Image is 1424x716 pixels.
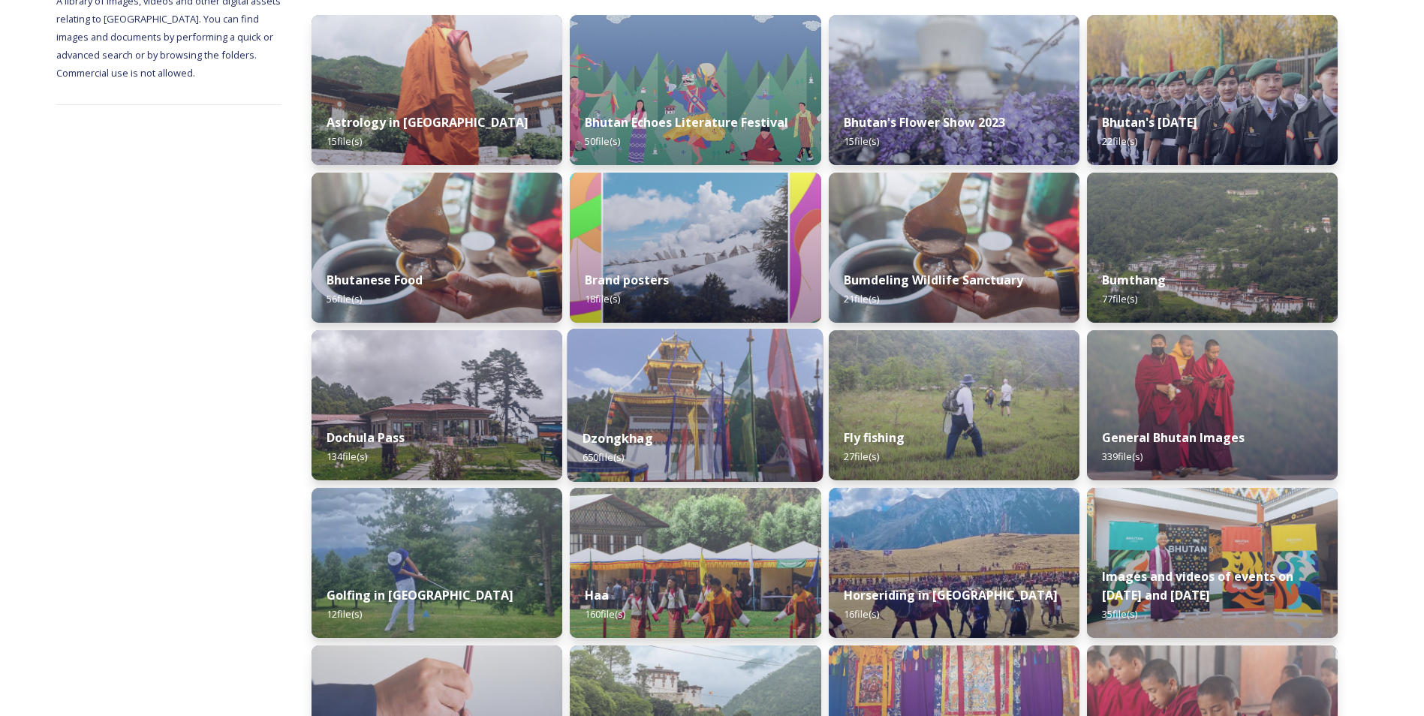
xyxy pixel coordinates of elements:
span: 50 file(s) [585,134,620,148]
span: 650 file(s) [583,450,624,464]
span: 160 file(s) [585,607,625,621]
strong: Fly fishing [844,429,905,446]
img: by%2520Ugyen%2520Wangchuk14.JPG [829,330,1079,480]
strong: Dochula Pass [327,429,405,446]
span: 16 file(s) [844,607,879,621]
span: 15 file(s) [844,134,879,148]
img: Bhutan_Believe_800_1000_4.jpg [570,173,820,323]
img: IMG_0877.jpeg [312,488,562,638]
img: Bumdeling%2520090723%2520by%2520Amp%2520Sripimanwat-4.jpg [312,173,562,323]
span: 15 file(s) [327,134,362,148]
strong: Bhutanese Food [327,272,423,288]
strong: Brand posters [585,272,669,288]
img: _SCH1465.jpg [312,15,562,165]
img: Bumthang%2520180723%2520by%2520Amp%2520Sripimanwat-20.jpg [1087,173,1338,323]
img: Horseriding%2520in%2520Bhutan2.JPG [829,488,1079,638]
img: Festival%2520Header.jpg [567,329,823,482]
img: Bhutan%2520National%2520Day10.jpg [1087,15,1338,165]
img: A%2520guest%2520with%2520new%2520signage%2520at%2520the%2520airport.jpeg [1087,488,1338,638]
strong: Images and videos of events on [DATE] and [DATE] [1102,568,1293,603]
img: MarcusWestbergBhutanHiRes-23.jpg [1087,330,1338,480]
strong: Bhutan's [DATE] [1102,114,1197,131]
img: 2022-10-01%252011.41.43.jpg [312,330,562,480]
strong: Astrology in [GEOGRAPHIC_DATA] [327,114,528,131]
strong: Golfing in [GEOGRAPHIC_DATA] [327,587,513,603]
span: 21 file(s) [844,292,879,305]
strong: Bumthang [1102,272,1166,288]
span: 339 file(s) [1102,450,1143,463]
span: 18 file(s) [585,292,620,305]
span: 35 file(s) [1102,607,1137,621]
img: Bhutan%2520Flower%2520Show2.jpg [829,15,1079,165]
img: Bhutan%2520Echoes7.jpg [570,15,820,165]
span: 56 file(s) [327,292,362,305]
strong: Haa [585,587,609,603]
strong: Bhutan's Flower Show 2023 [844,114,1005,131]
strong: Horseriding in [GEOGRAPHIC_DATA] [844,587,1058,603]
strong: Bumdeling Wildlife Sanctuary [844,272,1023,288]
img: Haa%2520Summer%2520Festival1.jpeg [570,488,820,638]
span: 12 file(s) [327,607,362,621]
strong: Bhutan Echoes Literature Festival [585,114,788,131]
strong: Dzongkhag [583,430,653,447]
span: 77 file(s) [1102,292,1137,305]
img: Bumdeling%2520090723%2520by%2520Amp%2520Sripimanwat-4%25202.jpg [829,173,1079,323]
strong: General Bhutan Images [1102,429,1245,446]
span: 22 file(s) [1102,134,1137,148]
span: 27 file(s) [844,450,879,463]
span: 134 file(s) [327,450,367,463]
